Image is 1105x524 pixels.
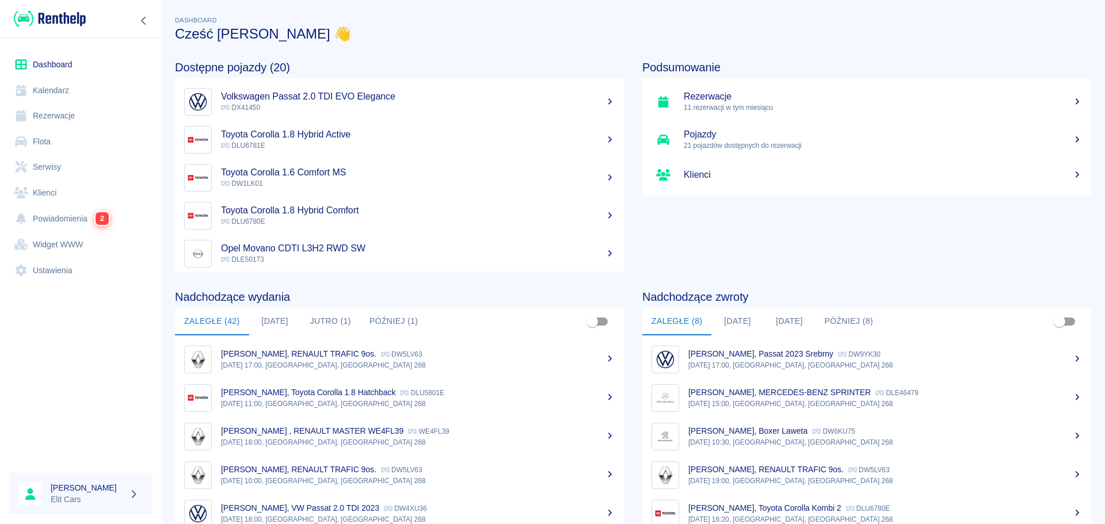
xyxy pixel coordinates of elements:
[187,129,209,151] img: Image
[175,235,624,273] a: ImageOpel Movano CDTI L3H2 RWD SW DLE50173
[654,426,676,447] img: Image
[175,290,624,304] h4: Nadchodzące wydania
[642,159,1091,191] a: Klienci
[838,350,881,358] p: DW9YK30
[9,205,153,232] a: Powiadomienia2
[175,456,624,494] a: Image[PERSON_NAME], RENAULT TRAFIC 9os. DW5LV63[DATE] 10:00, [GEOGRAPHIC_DATA], [GEOGRAPHIC_DATA]...
[846,504,890,512] p: DLU6780E
[175,60,624,74] h4: Dostępne pojazdy (20)
[221,503,379,512] p: [PERSON_NAME], VW Passat 2.0 TDI 2023
[221,255,264,263] span: DLE50173
[654,464,676,486] img: Image
[175,340,624,378] a: Image[PERSON_NAME], RENAULT TRAFIC 9os. DW5LV63[DATE] 17:00, [GEOGRAPHIC_DATA], [GEOGRAPHIC_DATA]...
[381,466,422,474] p: DW5LV63
[221,129,615,140] h5: Toyota Corolla 1.8 Hybrid Active
[688,388,871,397] p: [PERSON_NAME], MERCEDES-BENZ SPRINTER
[301,308,360,335] button: Jutro (1)
[9,180,153,206] a: Klienci
[221,141,265,150] span: DLU6781E
[654,349,676,370] img: Image
[9,52,153,78] a: Dashboard
[684,169,1082,181] h5: Klienci
[187,387,209,409] img: Image
[135,13,153,28] button: Zwiń nawigację
[688,465,844,474] p: [PERSON_NAME], RENAULT TRAFIC 9os.
[9,103,153,129] a: Rezerwacje
[642,340,1091,378] a: Image[PERSON_NAME], Passat 2023 Srebrny DW9YK30[DATE] 17:00, [GEOGRAPHIC_DATA], [GEOGRAPHIC_DATA]...
[96,212,109,225] span: 2
[175,378,624,417] a: Image[PERSON_NAME], Toyota Corolla 1.8 Hatchback DLU5801E[DATE] 11:00, [GEOGRAPHIC_DATA], [GEOGRA...
[221,437,615,447] p: [DATE] 18:00, [GEOGRAPHIC_DATA], [GEOGRAPHIC_DATA] 268
[51,494,124,506] p: Elit Cars
[9,78,153,104] a: Kalendarz
[688,476,1082,486] p: [DATE] 19:00, [GEOGRAPHIC_DATA], [GEOGRAPHIC_DATA] 268
[221,388,395,397] p: [PERSON_NAME], Toyota Corolla 1.8 Hatchback
[221,243,615,254] h5: Opel Movano CDTI L3H2 RWD SW
[581,311,603,332] span: Pokaż przypisane tylko do mnie
[688,399,1082,409] p: [DATE] 15:00, [GEOGRAPHIC_DATA], [GEOGRAPHIC_DATA] 268
[763,308,815,335] button: [DATE]
[360,308,428,335] button: Później (1)
[221,217,265,225] span: DLU6780E
[249,308,301,335] button: [DATE]
[221,476,615,486] p: [DATE] 10:00, [GEOGRAPHIC_DATA], [GEOGRAPHIC_DATA] 268
[221,205,615,216] h5: Toyota Corolla 1.8 Hybrid Comfort
[175,159,624,197] a: ImageToyota Corolla 1.6 Comfort MS DW1LK01
[14,9,86,28] img: Renthelp logo
[221,360,615,370] p: [DATE] 17:00, [GEOGRAPHIC_DATA], [GEOGRAPHIC_DATA] 268
[221,426,403,435] p: [PERSON_NAME] , RENAULT MASTER WE4FL39
[175,121,624,159] a: ImageToyota Corolla 1.8 Hybrid Active DLU6781E
[642,83,1091,121] a: Rezerwacje11 rezerwacji w tym miesiącu
[642,308,711,335] button: Zaległe (8)
[875,389,919,397] p: DLE46479
[848,466,890,474] p: DW5LV63
[9,154,153,180] a: Serwisy
[51,482,124,494] h6: [PERSON_NAME]
[187,205,209,227] img: Image
[187,349,209,370] img: Image
[175,417,624,456] a: Image[PERSON_NAME] , RENAULT MASTER WE4FL39 WE4FL39[DATE] 18:00, [GEOGRAPHIC_DATA], [GEOGRAPHIC_D...
[384,504,427,512] p: DW4XU36
[688,503,841,512] p: [PERSON_NAME], Toyota Corolla Kombi 2
[175,26,1091,42] h3: Cześć [PERSON_NAME] 👋
[642,417,1091,456] a: Image[PERSON_NAME], Boxer Laweta DW6KU75[DATE] 10:30, [GEOGRAPHIC_DATA], [GEOGRAPHIC_DATA] 268
[642,290,1091,304] h4: Nadchodzące zwroty
[684,140,1082,151] p: 21 pojazdów dostępnych do rezerwacji
[812,427,855,435] p: DW6KU75
[187,91,209,113] img: Image
[684,91,1082,102] h5: Rezerwacje
[1049,311,1070,332] span: Pokaż przypisane tylko do mnie
[221,349,376,358] p: [PERSON_NAME], RENAULT TRAFIC 9os.
[221,91,615,102] h5: Volkswagen Passat 2.0 TDI EVO Elegance
[654,387,676,409] img: Image
[187,464,209,486] img: Image
[400,389,444,397] p: DLU5801E
[642,378,1091,417] a: Image[PERSON_NAME], MERCEDES-BENZ SPRINTER DLE46479[DATE] 15:00, [GEOGRAPHIC_DATA], [GEOGRAPHIC_D...
[221,179,263,188] span: DW1LK01
[815,308,882,335] button: Później (8)
[175,308,249,335] button: Zaległe (42)
[221,104,260,112] span: DX41450
[688,360,1082,370] p: [DATE] 17:00, [GEOGRAPHIC_DATA], [GEOGRAPHIC_DATA] 268
[175,17,217,24] span: Dashboard
[684,129,1082,140] h5: Pojazdy
[221,399,615,409] p: [DATE] 11:00, [GEOGRAPHIC_DATA], [GEOGRAPHIC_DATA] 268
[187,243,209,265] img: Image
[175,197,624,235] a: ImageToyota Corolla 1.8 Hybrid Comfort DLU6780E
[688,349,833,358] p: [PERSON_NAME], Passat 2023 Srebrny
[381,350,422,358] p: DW5LV63
[175,83,624,121] a: ImageVolkswagen Passat 2.0 TDI EVO Elegance DX41450
[642,456,1091,494] a: Image[PERSON_NAME], RENAULT TRAFIC 9os. DW5LV63[DATE] 19:00, [GEOGRAPHIC_DATA], [GEOGRAPHIC_DATA]...
[187,167,209,189] img: Image
[9,129,153,155] a: Flota
[688,426,807,435] p: [PERSON_NAME], Boxer Laweta
[221,465,376,474] p: [PERSON_NAME], RENAULT TRAFIC 9os.
[9,9,86,28] a: Renthelp logo
[642,121,1091,159] a: Pojazdy21 pojazdów dostępnych do rezerwacji
[711,308,763,335] button: [DATE]
[187,426,209,447] img: Image
[221,167,615,178] h5: Toyota Corolla 1.6 Comfort MS
[9,258,153,284] a: Ustawienia
[9,232,153,258] a: Widget WWW
[688,437,1082,447] p: [DATE] 10:30, [GEOGRAPHIC_DATA], [GEOGRAPHIC_DATA] 268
